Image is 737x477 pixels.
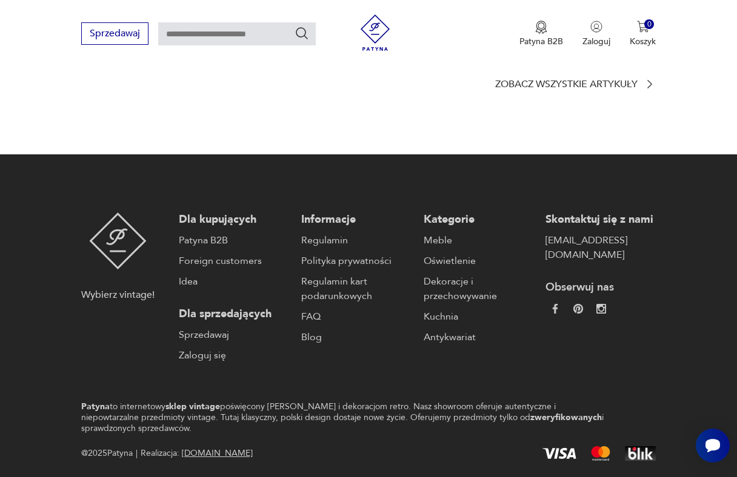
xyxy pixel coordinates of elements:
[179,212,289,227] p: Dla kupujących
[550,304,560,314] img: da9060093f698e4c3cedc1453eec5031.webp
[424,274,534,303] a: Dekoracje i przechowywanie
[301,212,412,227] p: Informacje
[495,78,656,90] a: Zobacz wszystkie artykuły
[141,446,253,461] span: Realizacja:
[519,21,563,47] a: Ikona medaluPatyna B2B
[630,36,656,47] p: Koszyk
[545,280,656,295] p: Obserwuj nas
[637,21,649,33] img: Ikona koszyka
[81,22,148,45] button: Sprzedawaj
[530,412,602,423] strong: zweryfikowanych
[81,30,148,39] a: Sprzedawaj
[644,19,655,30] div: 0
[357,15,393,51] img: Patyna - sklep z meblami i dekoracjami vintage
[545,212,656,227] p: Skontaktuj się z nami
[535,21,547,34] img: Ikona medalu
[424,212,534,227] p: Kategorie
[573,304,583,314] img: 37d27d81a828e637adc9f9cb2e3d3a8a.webp
[542,448,576,459] img: Visa
[81,401,614,434] p: to internetowy poświęcony [PERSON_NAME] i dekoracjom retro. Nasz showroom oferuje autentyczne i n...
[625,446,656,461] img: BLIK
[301,274,412,303] a: Regulamin kart podarunkowych
[596,304,606,314] img: c2fd9cf7f39615d9d6839a72ae8e59e5.webp
[424,233,534,248] a: Meble
[424,309,534,324] a: Kuchnia
[81,288,155,302] p: Wybierz vintage!
[590,21,602,33] img: Ikonka użytkownika
[301,309,412,324] a: FAQ
[582,36,610,47] p: Zaloguj
[519,21,563,47] button: Patyna B2B
[179,348,289,363] a: Zaloguj się
[81,446,133,461] span: @ 2025 Patyna
[424,330,534,344] a: Antykwariat
[182,447,253,459] a: [DOMAIN_NAME]
[179,327,289,342] a: Sprzedawaj
[301,233,412,248] a: Regulamin
[519,36,563,47] p: Patyna B2B
[179,307,289,321] p: Dla sprzedających
[696,429,730,462] iframe: Smartsupp widget button
[179,254,289,268] a: Foreign customers
[81,401,110,412] strong: Patyna
[165,401,220,412] strong: sklep vintage
[582,21,610,47] button: Zaloguj
[89,212,147,269] img: Patyna - sklep z meblami i dekoracjami vintage
[591,446,610,461] img: Mastercard
[179,274,289,289] a: Idea
[136,446,138,461] div: |
[179,233,289,248] a: Patyna B2B
[424,254,534,268] a: Oświetlenie
[301,330,412,344] a: Blog
[495,81,638,88] p: Zobacz wszystkie artykuły
[545,233,656,262] a: [EMAIL_ADDRESS][DOMAIN_NAME]
[630,21,656,47] button: 0Koszyk
[301,254,412,268] a: Polityka prywatności
[295,26,309,41] button: Szukaj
